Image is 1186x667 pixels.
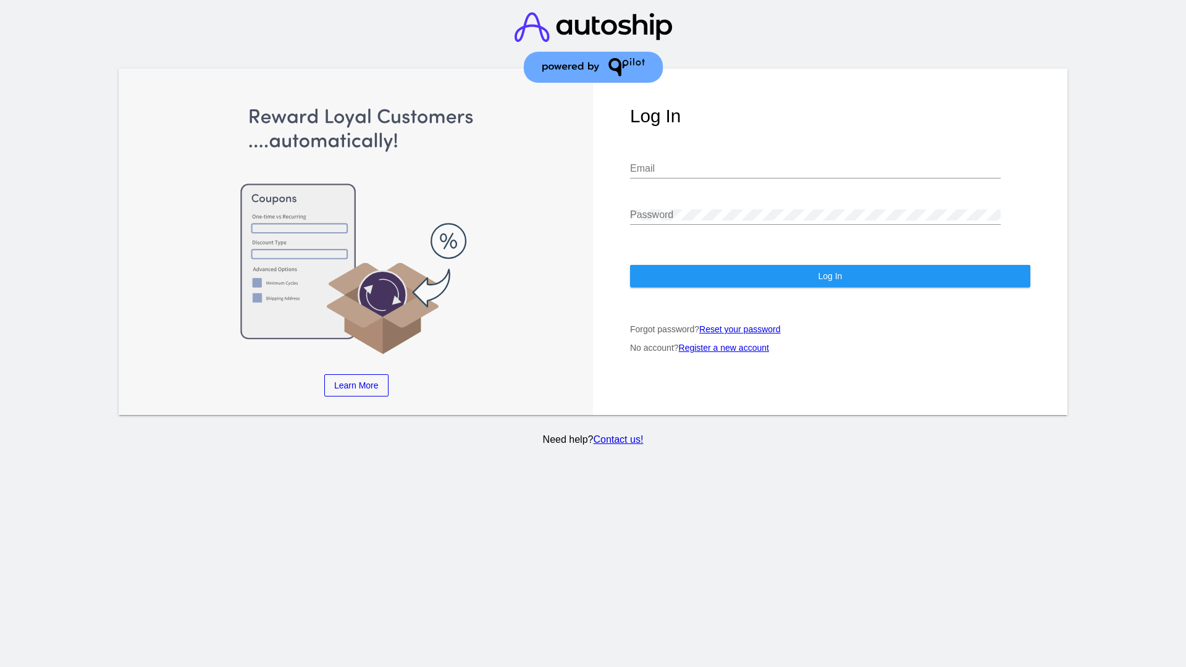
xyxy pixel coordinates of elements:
[630,265,1030,287] button: Log In
[818,271,842,281] span: Log In
[630,324,1030,334] p: Forgot password?
[593,434,643,445] a: Contact us!
[679,343,769,353] a: Register a new account
[699,324,781,334] a: Reset your password
[630,106,1030,127] h1: Log In
[324,374,389,396] a: Learn More
[156,106,557,356] img: Apply Coupons Automatically to Scheduled Orders with QPilot
[630,163,1001,174] input: Email
[334,380,379,390] span: Learn More
[630,343,1030,353] p: No account?
[117,434,1070,445] p: Need help?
